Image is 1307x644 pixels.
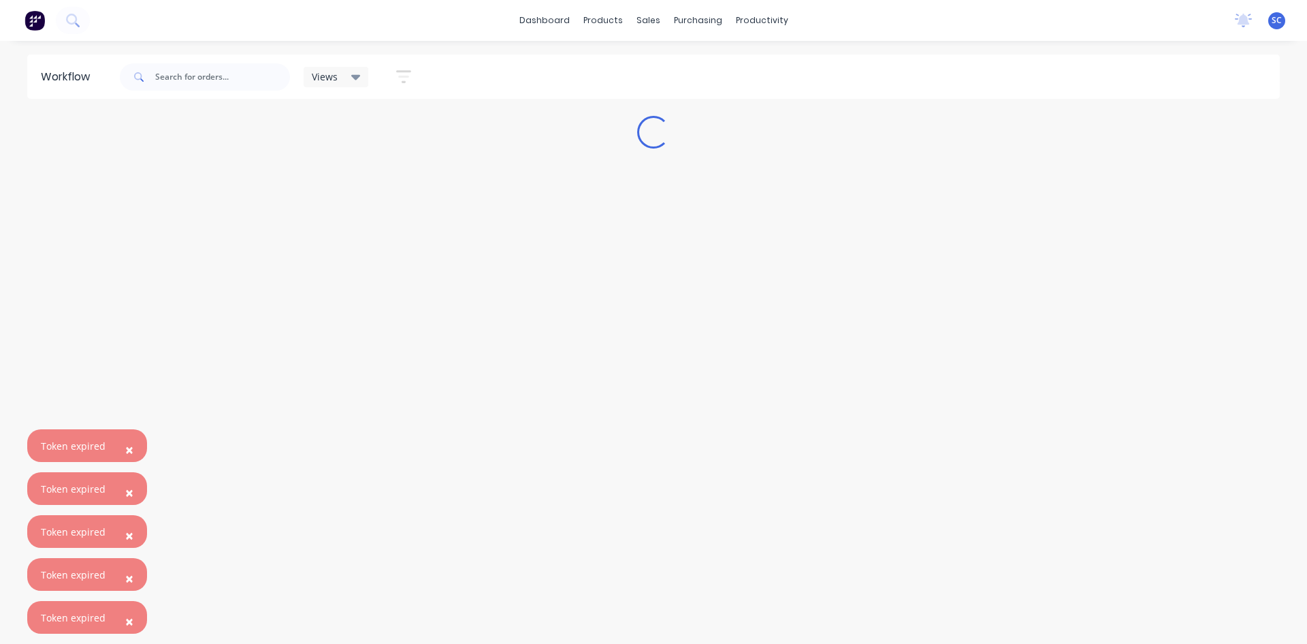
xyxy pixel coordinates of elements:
span: × [125,612,133,631]
button: Close [112,562,147,595]
div: sales [630,10,667,31]
div: Token expired [41,525,106,539]
div: purchasing [667,10,729,31]
span: × [125,526,133,545]
span: × [125,569,133,588]
button: Close [112,519,147,552]
input: Search for orders... [155,63,290,91]
div: Token expired [41,568,106,582]
div: Token expired [41,439,106,453]
span: SC [1272,14,1282,27]
a: dashboard [513,10,577,31]
span: × [125,440,133,459]
button: Close [112,476,147,509]
div: Workflow [41,69,97,85]
span: Views [312,70,338,84]
button: Close [112,433,147,466]
button: Close [112,605,147,638]
div: products [577,10,630,31]
div: Token expired [41,611,106,625]
span: × [125,483,133,502]
div: productivity [729,10,795,31]
img: Factory [25,10,45,31]
div: Token expired [41,482,106,496]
